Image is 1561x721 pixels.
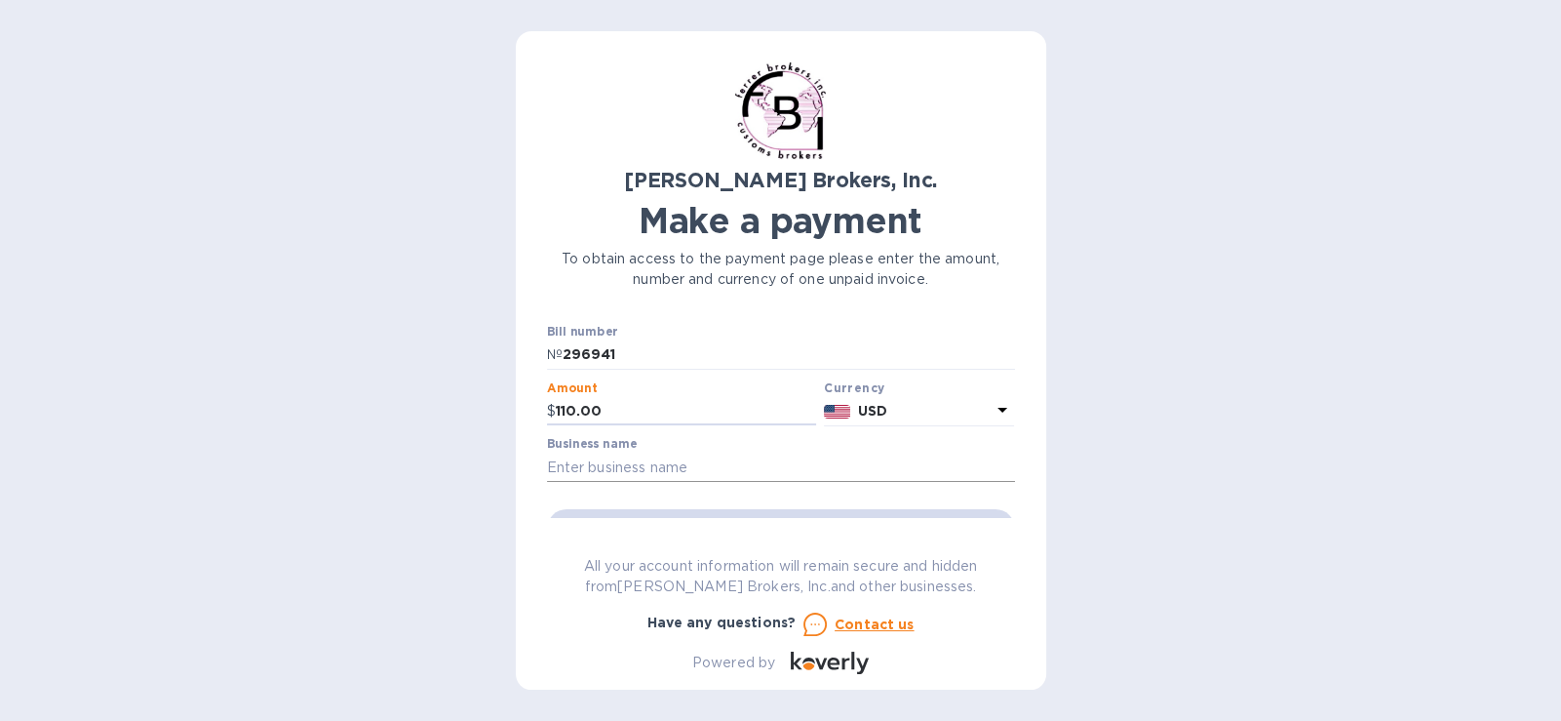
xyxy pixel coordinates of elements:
[824,381,884,395] b: Currency
[547,327,617,339] label: Bill number
[547,249,1015,290] p: To obtain access to the payment page please enter the amount, number and currency of one unpaid i...
[824,405,850,419] img: USD
[547,401,556,421] p: $
[563,340,1015,370] input: Enter bill number
[647,615,797,630] b: Have any questions?
[835,617,915,632] u: Contact us
[547,439,637,451] label: Business name
[547,344,563,365] p: №
[624,168,937,192] b: [PERSON_NAME] Brokers, Inc.
[692,653,775,673] p: Powered by
[858,403,887,419] b: USD
[547,382,597,394] label: Amount
[547,200,1015,241] h1: Make a payment
[556,397,817,426] input: 0.00
[547,556,1015,597] p: All your account information will remain secure and hidden from [PERSON_NAME] Brokers, Inc. and o...
[547,453,1015,482] input: Enter business name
